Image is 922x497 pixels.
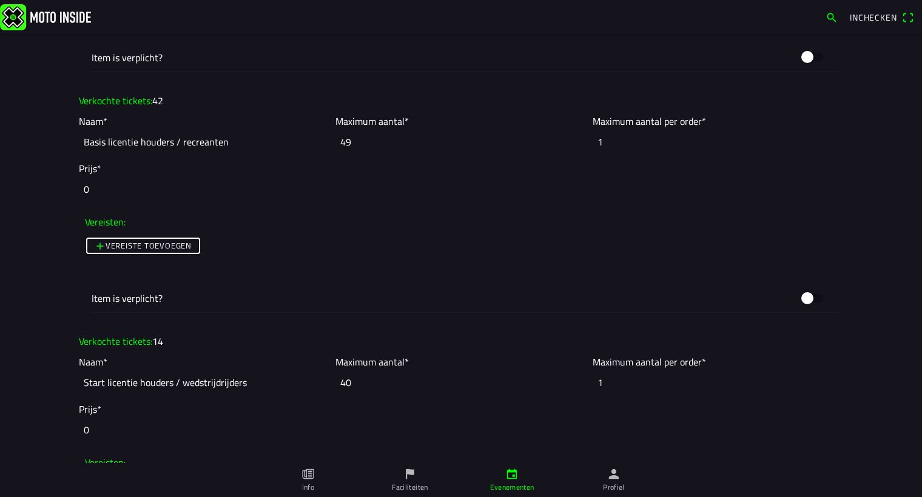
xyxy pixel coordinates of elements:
[79,176,843,202] input: Prijs
[335,114,409,128] ion-label: Maximum aantal*
[603,482,625,493] ion-label: Profiel
[79,402,101,416] ion-label: Prijs*
[92,291,794,305] ion-label: Item is verplicht?
[392,482,428,493] ion-label: Faciliteiten
[85,215,126,229] ion-label: Vereisten:
[301,467,315,481] ion-icon: paper
[490,482,534,493] ion-label: Evenementen
[593,114,706,128] ion-label: Maximum aantal per order*
[844,7,920,27] a: Incheckenqr scanner
[79,128,329,155] input: Naam
[92,50,794,65] ion-label: Item is verplicht?
[152,334,163,349] ion-text: 14
[79,93,163,108] ion-label: Verkochte tickets:
[403,467,417,481] ion-icon: flag
[152,93,163,108] ion-text: 42
[79,416,843,443] input: Prijs
[335,128,586,155] input: Maximum aantal
[819,7,844,27] a: search
[335,355,409,369] ion-label: Maximum aantal*
[86,238,200,254] ion-button: Vereiste toevoegen
[593,369,843,396] input: Maximum aantal per order
[607,467,621,481] ion-icon: person
[335,369,586,396] input: Maximum aantal
[85,455,126,470] ion-label: Vereisten:
[593,355,706,369] ion-label: Maximum aantal per order*
[79,369,329,396] input: Naam
[505,467,519,481] ion-icon: calendar
[79,355,107,369] ion-label: Naam*
[302,482,314,493] ion-label: Info
[593,128,843,155] input: Maximum aantal per order
[79,161,101,176] ion-label: Prijs*
[850,11,897,24] span: Inchecken
[79,114,107,128] ion-label: Naam*
[79,334,163,349] ion-label: Verkochte tickets:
